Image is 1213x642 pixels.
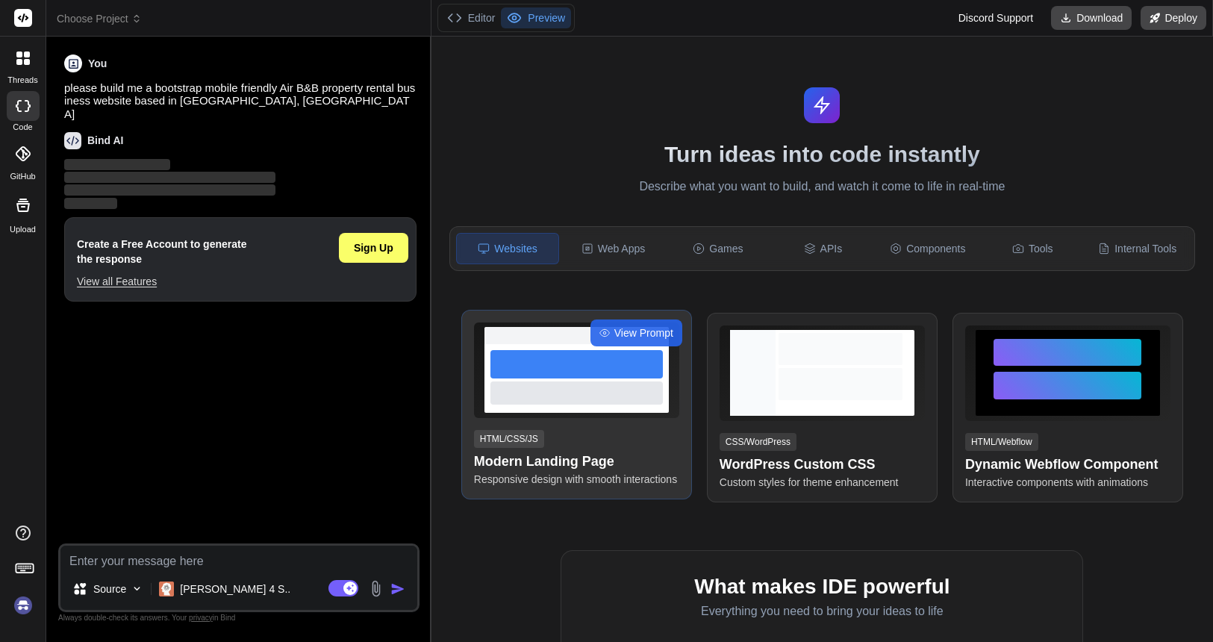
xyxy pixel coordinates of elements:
h4: WordPress Custom CSS [720,454,925,475]
img: Pick Models [131,582,143,595]
h4: Dynamic Webflow Component [965,454,1170,475]
label: code [13,122,32,132]
div: CSS/WordPress [720,433,796,451]
div: Tools [982,233,1083,264]
p: Custom styles for theme enhancement [720,475,925,490]
button: Deploy [1141,6,1206,30]
span: Choose Project [57,11,142,26]
img: icon [390,582,405,596]
div: HTML/Webflow [965,433,1038,451]
div: Components [877,233,979,264]
span: ‌ [64,184,275,196]
div: Games [667,233,769,264]
img: attachment [367,580,384,597]
button: Preview [501,7,571,28]
div: Web Apps [562,233,664,264]
p: Source [93,582,126,596]
div: Websites [456,233,559,264]
p: please build me a bootstrap mobile friendly Air B&B property rental business website based in [GE... [64,81,417,120]
button: Download [1051,6,1132,30]
p: Always double-check its answers. Your in Bind [58,612,420,624]
img: Claude 4 Sonnet [159,582,174,596]
label: GitHub [10,172,35,181]
div: Internal Tools [1087,233,1188,264]
img: signin [10,593,36,618]
span: ‌ [64,159,170,170]
div: HTML/CSS/JS [474,430,544,448]
p: View all Features [77,274,246,289]
p: Responsive design with smooth interactions [474,472,679,487]
h4: Modern Landing Page [474,451,679,472]
p: [PERSON_NAME] 4 S.. [180,582,290,596]
span: privacy [189,614,213,622]
h1: Create a Free Account to generate the response [77,237,246,267]
div: Discord Support [949,6,1042,30]
span: Sign Up [354,240,393,255]
p: Describe what you want to build, and watch it come to life in real-time [440,177,1204,196]
label: Upload [10,225,36,234]
span: ‌ [64,198,117,209]
span: View Prompt [614,325,673,340]
label: threads [7,75,37,85]
h6: Bind AI [87,133,123,148]
h6: You [88,56,107,71]
span: ‌ [64,172,275,183]
h2: What makes IDE powerful [585,575,1058,599]
h1: Turn ideas into code instantly [440,141,1204,168]
p: Everything you need to bring your ideas to life [585,605,1058,618]
div: APIs [772,233,873,264]
button: Editor [441,7,502,28]
p: Interactive components with animations [965,475,1170,490]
